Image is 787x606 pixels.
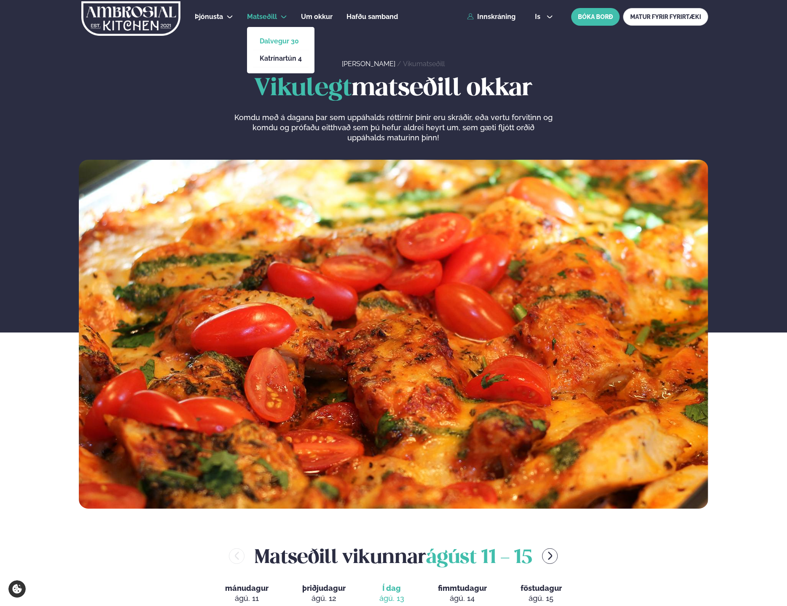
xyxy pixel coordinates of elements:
div: ágú. 11 [225,593,269,603]
span: Vikulegt [254,77,352,100]
button: menu-btn-right [542,548,558,564]
span: Þjónusta [195,13,223,21]
div: ágú. 12 [302,593,346,603]
a: Katrínartún 4 [260,55,302,62]
button: is [528,13,560,20]
span: is [535,13,543,20]
h1: matseðill okkar [79,75,708,102]
span: þriðjudagur [302,584,346,593]
a: Vikumatseðill [403,60,445,68]
a: MATUR FYRIR FYRIRTÆKI [623,8,708,26]
span: Um okkur [301,13,333,21]
a: [PERSON_NAME] [342,60,395,68]
a: Innskráning [467,13,516,21]
span: fimmtudagur [438,584,487,593]
a: Hafðu samband [346,12,398,22]
span: föstudagur [521,584,562,593]
a: Cookie settings [8,580,26,598]
span: mánudagur [225,584,269,593]
span: Hafðu samband [346,13,398,21]
div: ágú. 13 [379,593,404,603]
a: Þjónusta [195,12,223,22]
span: Matseðill [247,13,277,21]
span: ágúst 11 - 15 [426,549,532,567]
a: Um okkur [301,12,333,22]
button: menu-btn-left [229,548,244,564]
span: Í dag [379,583,404,593]
h2: Matseðill vikunnar [255,542,532,570]
div: ágú. 14 [438,593,487,603]
div: ágú. 15 [521,593,562,603]
span: / [397,60,403,68]
a: Dalvegur 30 [260,38,302,45]
img: logo [81,1,181,36]
a: Matseðill [247,12,277,22]
img: image alt [79,160,708,509]
button: BÓKA BORÐ [571,8,620,26]
p: Komdu með á dagana þar sem uppáhalds réttirnir þínir eru skráðir, eða vertu forvitinn og komdu og... [234,113,553,143]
